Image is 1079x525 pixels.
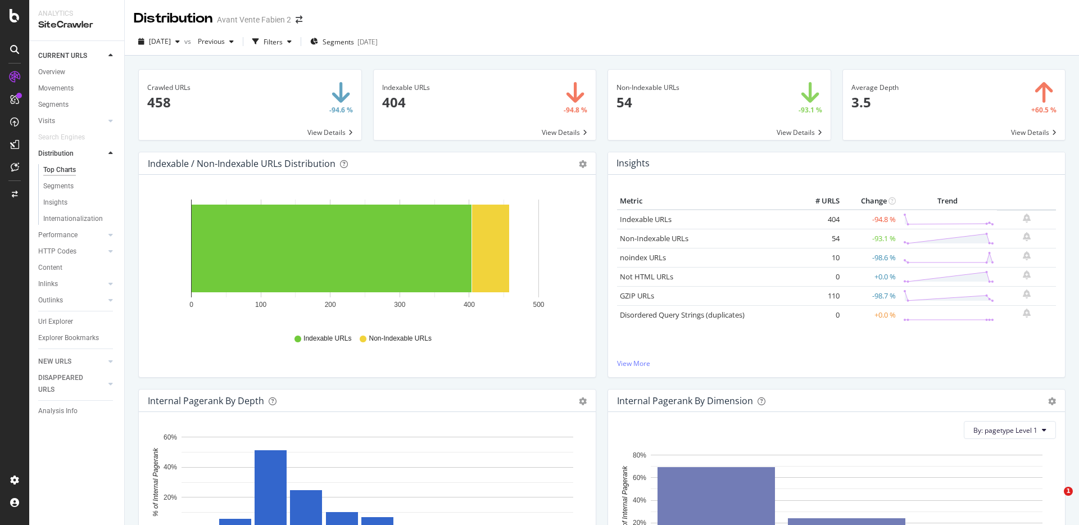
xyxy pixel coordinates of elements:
[43,197,67,209] div: Insights
[38,83,74,94] div: Movements
[1023,232,1031,241] div: bell-plus
[38,115,105,127] a: Visits
[1023,251,1031,260] div: bell-plus
[620,291,654,301] a: GZIP URLs
[394,301,405,309] text: 300
[617,395,753,406] div: Internal Pagerank By Dimension
[306,33,382,51] button: Segments[DATE]
[38,246,76,257] div: HTTP Codes
[217,14,291,25] div: Avant Vente Fabien 2
[38,148,105,160] a: Distribution
[38,19,115,31] div: SiteCrawler
[148,193,583,323] svg: A chart.
[369,334,431,343] span: Non-Indexable URLs
[38,332,99,344] div: Explorer Bookmarks
[38,405,116,417] a: Analysis Info
[1048,397,1056,405] div: gear
[620,214,672,224] a: Indexable URLs
[38,148,74,160] div: Distribution
[38,295,105,306] a: Outlinks
[842,267,899,286] td: +0.0 %
[1023,214,1031,223] div: bell-plus
[797,286,842,305] td: 110
[38,99,69,111] div: Segments
[797,248,842,267] td: 10
[264,37,283,47] div: Filters
[43,180,74,192] div: Segments
[38,229,105,241] a: Performance
[38,278,58,290] div: Inlinks
[533,301,544,309] text: 500
[255,301,266,309] text: 100
[579,160,587,168] div: gear
[357,37,378,47] div: [DATE]
[38,372,105,396] a: DISAPPEARED URLS
[189,301,193,309] text: 0
[1023,309,1031,318] div: bell-plus
[973,426,1037,435] span: By: pagetype Level 1
[842,305,899,324] td: +0.0 %
[193,33,238,51] button: Previous
[842,210,899,229] td: -94.8 %
[193,37,225,46] span: Previous
[797,305,842,324] td: 0
[134,33,184,51] button: [DATE]
[797,229,842,248] td: 54
[148,158,336,169] div: Indexable / Non-Indexable URLs Distribution
[620,252,666,262] a: noindex URLs
[38,132,96,143] a: Search Engines
[38,372,95,396] div: DISAPPEARED URLS
[1041,487,1068,514] iframe: Intercom live chat
[38,66,65,78] div: Overview
[38,332,116,344] a: Explorer Bookmarks
[323,37,354,47] span: Segments
[38,405,78,417] div: Analysis Info
[620,310,745,320] a: Disordered Query Strings (duplicates)
[797,210,842,229] td: 404
[842,193,899,210] th: Change
[38,132,85,143] div: Search Engines
[633,496,646,504] text: 40%
[296,16,302,24] div: arrow-right-arrow-left
[1023,289,1031,298] div: bell-plus
[38,316,73,328] div: Url Explorer
[38,50,105,62] a: CURRENT URLS
[633,451,646,459] text: 80%
[43,213,103,225] div: Internationalization
[464,301,475,309] text: 400
[164,433,177,441] text: 60%
[633,474,646,482] text: 60%
[620,271,673,282] a: Not HTML URLs
[38,356,105,368] a: NEW URLS
[38,262,116,274] a: Content
[38,229,78,241] div: Performance
[43,197,116,209] a: Insights
[164,464,177,472] text: 40%
[43,164,76,176] div: Top Charts
[38,115,55,127] div: Visits
[38,316,116,328] a: Url Explorer
[1064,487,1073,496] span: 1
[43,213,116,225] a: Internationalization
[43,164,116,176] a: Top Charts
[184,37,193,46] span: vs
[616,156,650,171] h4: Insights
[38,9,115,19] div: Analytics
[842,286,899,305] td: -98.7 %
[617,359,1056,368] a: View More
[1023,270,1031,279] div: bell-plus
[325,301,336,309] text: 200
[248,33,296,51] button: Filters
[149,37,171,46] span: 2025 Aug. 27th
[842,229,899,248] td: -93.1 %
[964,421,1056,439] button: By: pagetype Level 1
[797,193,842,210] th: # URLS
[38,295,63,306] div: Outlinks
[38,66,116,78] a: Overview
[148,395,264,406] div: Internal Pagerank by Depth
[38,278,105,290] a: Inlinks
[38,262,62,274] div: Content
[152,447,160,517] text: % of Internal Pagerank
[579,397,587,405] div: gear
